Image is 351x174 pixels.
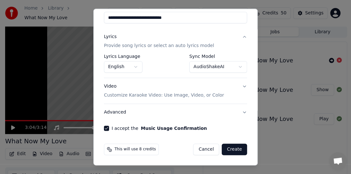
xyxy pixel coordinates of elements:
[115,147,156,152] span: This will use 8 credits
[104,92,224,99] p: Customize Karaoke Video: Use Image, Video, or Color
[104,83,224,99] div: Video
[104,54,142,59] label: Lyrics Language
[104,43,214,49] p: Provide song lyrics or select an auto lyrics model
[189,54,247,59] label: Sync Model
[193,144,219,155] button: Cancel
[222,144,247,155] button: Create
[104,104,247,121] button: Advanced
[104,34,116,40] div: Lyrics
[104,54,247,78] div: LyricsProvide song lyrics or select an auto lyrics model
[104,28,247,54] button: LyricsProvide song lyrics or select an auto lyrics model
[141,126,207,130] button: I accept the
[104,78,247,104] button: VideoCustomize Karaoke Video: Use Image, Video, or Color
[112,126,207,130] label: I accept the
[104,5,247,9] label: Title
